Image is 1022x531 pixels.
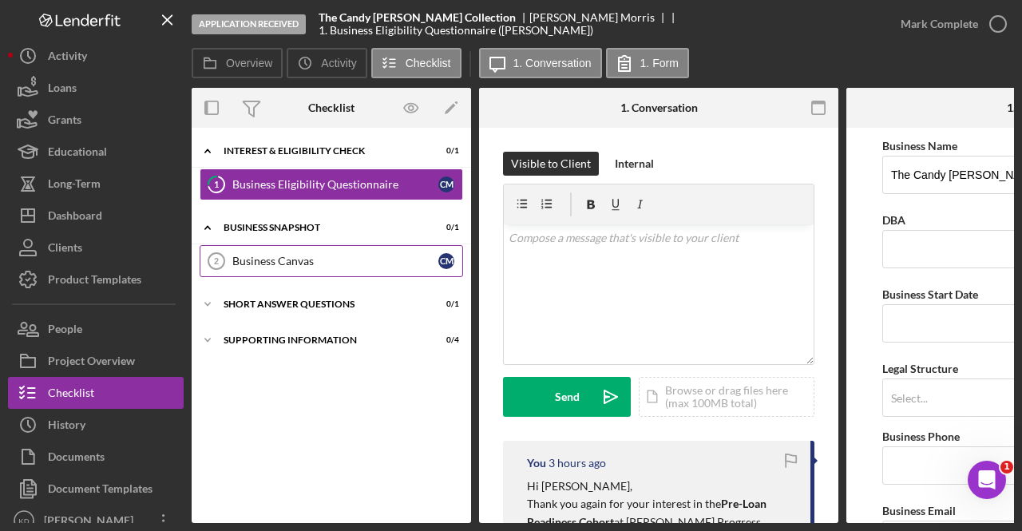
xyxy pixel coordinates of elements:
button: 1. Form [606,48,689,78]
button: Documents [8,441,184,473]
text: KD [18,517,29,525]
div: Checklist [308,101,355,114]
div: 1. Business Eligibility Questionnaire ([PERSON_NAME]) [319,24,593,37]
div: 0 / 1 [430,146,459,156]
div: Supporting Information [224,335,419,345]
div: Send [555,377,580,417]
button: Activity [8,40,184,72]
a: 1Business Eligibility QuestionnaireCM [200,168,463,200]
div: Loans [48,72,77,108]
button: Checklist [8,377,184,409]
p: Hi [PERSON_NAME], [527,478,794,495]
button: Visible to Client [503,152,599,176]
div: 0 / 4 [430,335,459,345]
div: Project Overview [48,345,135,381]
div: C M [438,176,454,192]
button: Project Overview [8,345,184,377]
button: Checklist [371,48,461,78]
div: 0 / 1 [430,223,459,232]
button: Activity [287,48,366,78]
button: Document Templates [8,473,184,505]
iframe: Intercom live chat [968,461,1006,499]
button: Internal [607,152,662,176]
label: Business Phone [882,430,960,443]
div: 0 / 1 [430,299,459,309]
div: Product Templates [48,264,141,299]
div: Business Eligibility Questionnaire [232,178,438,191]
div: Select... [891,392,928,405]
div: 1. Conversation [620,101,698,114]
div: Interest & Eligibility Check [224,146,419,156]
label: Activity [321,57,356,69]
button: People [8,313,184,345]
div: Clients [48,232,82,267]
div: Application Received [192,14,306,34]
div: Documents [48,441,105,477]
div: Activity [48,40,87,76]
div: Long-Term [48,168,101,204]
label: 1. Form [640,57,679,69]
div: Document Templates [48,473,153,509]
button: Send [503,377,631,417]
time: 2025-09-23 16:13 [549,457,606,470]
span: 1 [1000,461,1013,474]
div: Educational [48,136,107,172]
label: Checklist [406,57,451,69]
label: Business Start Date [882,287,978,301]
button: Loans [8,72,184,104]
button: Mark Complete [885,8,1014,40]
div: Business Canvas [232,255,438,267]
div: You [527,457,546,470]
button: 1. Conversation [479,48,602,78]
div: History [48,409,85,445]
div: Visible to Client [511,152,591,176]
label: 1. Conversation [513,57,592,69]
label: Business Email [882,504,956,517]
button: Educational [8,136,184,168]
div: Dashboard [48,200,102,236]
button: Product Templates [8,264,184,295]
b: The Candy [PERSON_NAME] Collection [319,11,516,24]
div: People [48,313,82,349]
div: Short Answer Questions [224,299,419,309]
button: Overview [192,48,283,78]
button: Long-Term [8,168,184,200]
button: Dashboard [8,200,184,232]
div: Mark Complete [901,8,978,40]
div: [PERSON_NAME] Morris [529,11,668,24]
div: C M [438,253,454,269]
button: Grants [8,104,184,136]
button: Clients [8,232,184,264]
button: History [8,409,184,441]
div: Internal [615,152,654,176]
div: Grants [48,104,81,140]
label: DBA [882,213,905,227]
a: 2Business CanvasCM [200,245,463,277]
div: Checklist [48,377,94,413]
label: Business Name [882,139,957,153]
tspan: 1 [214,179,219,189]
div: Business Snapshot [224,223,419,232]
label: Overview [226,57,272,69]
tspan: 2 [214,256,219,266]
